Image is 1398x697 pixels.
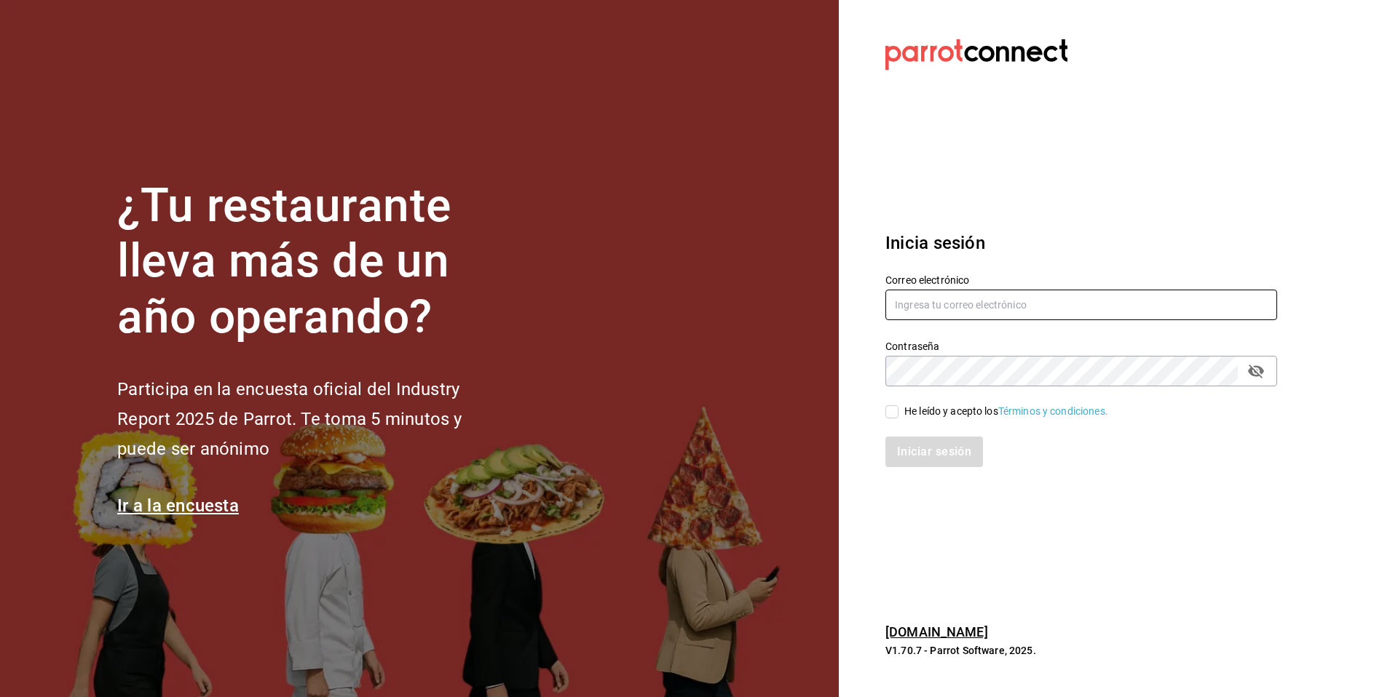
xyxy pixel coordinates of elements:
[885,643,1277,658] p: V1.70.7 - Parrot Software, 2025.
[885,230,1277,256] h3: Inicia sesión
[1244,359,1268,383] button: passwordField
[117,495,239,516] a: Ir a la encuesta
[885,290,1277,320] input: Ingresa tu correo electrónico
[885,274,1277,284] label: Correo electrónico
[117,178,510,346] h1: ¿Tu restaurante lleva más de un año operando?
[885,340,1277,351] label: Contraseña
[885,624,988,640] a: [DOMAIN_NAME]
[904,404,1108,419] div: He leído y acepto los
[117,375,510,463] h2: Participa en la encuesta oficial del Industry Report 2025 de Parrot. Te toma 5 minutos y puede se...
[998,405,1108,417] a: Términos y condiciones.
